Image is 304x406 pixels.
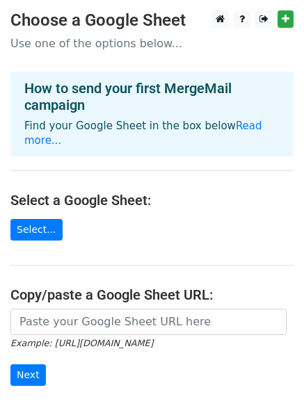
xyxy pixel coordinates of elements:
[24,80,280,113] h4: How to send your first MergeMail campaign
[10,219,63,241] a: Select...
[10,364,46,386] input: Next
[10,10,294,31] h3: Choose a Google Sheet
[24,120,262,147] a: Read more...
[10,36,294,51] p: Use one of the options below...
[24,119,280,148] p: Find your Google Sheet in the box below
[10,309,287,335] input: Paste your Google Sheet URL here
[10,192,294,209] h4: Select a Google Sheet:
[10,338,153,348] small: Example: [URL][DOMAIN_NAME]
[10,286,294,303] h4: Copy/paste a Google Sheet URL:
